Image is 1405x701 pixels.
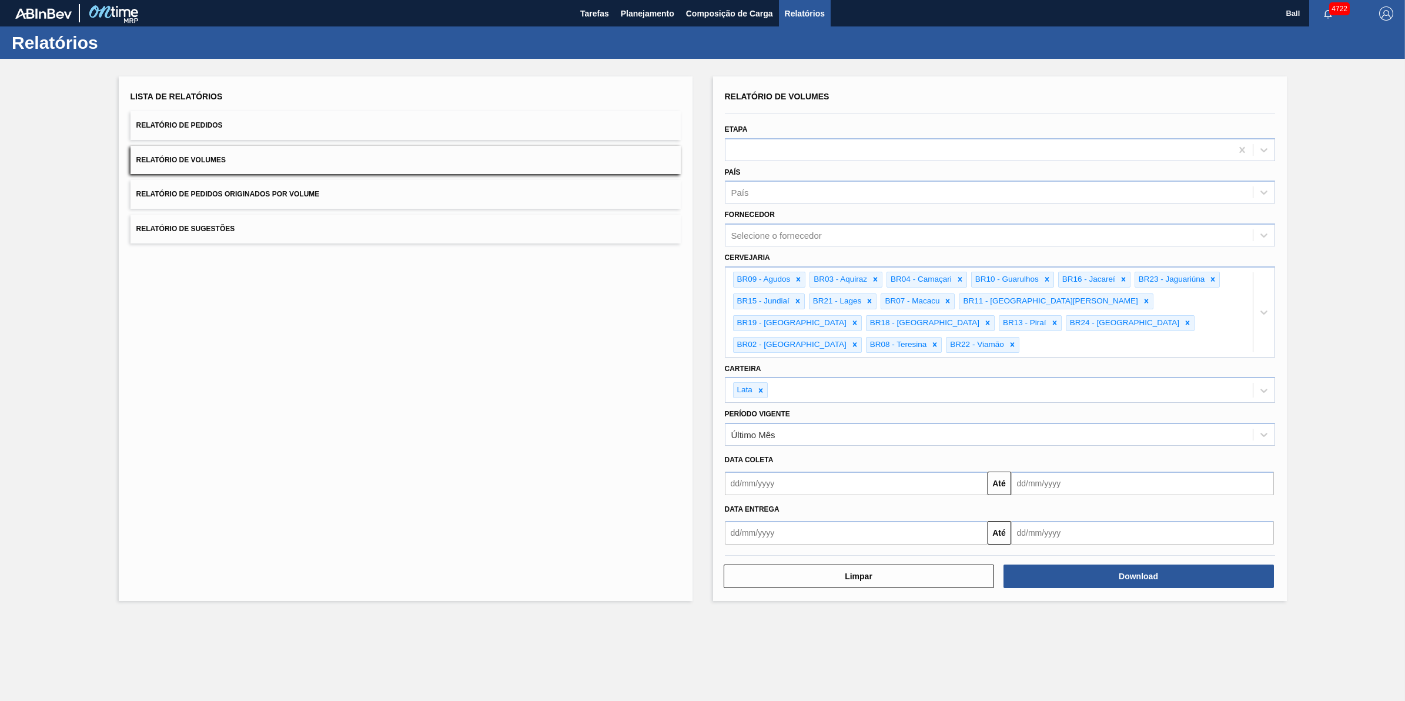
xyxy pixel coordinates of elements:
[867,316,981,331] div: BR18 - [GEOGRAPHIC_DATA]
[725,211,775,219] label: Fornecedor
[725,365,761,373] label: Carteira
[725,410,790,418] label: Período Vigente
[725,472,988,495] input: dd/mm/yyyy
[867,338,929,352] div: BR08 - Teresina
[131,215,681,243] button: Relatório de Sugestões
[734,383,754,398] div: Lata
[1003,565,1274,588] button: Download
[621,6,674,21] span: Planejamento
[731,430,775,440] div: Último Mês
[972,272,1041,287] div: BR10 - Guarulhos
[131,146,681,175] button: Relatório de Volumes
[725,125,748,133] label: Etapa
[731,188,749,198] div: País
[136,121,223,129] span: Relatório de Pedidos
[946,338,1005,352] div: BR22 - Viamão
[725,92,829,101] span: Relatório de Volumes
[1379,6,1393,21] img: Logout
[131,111,681,140] button: Relatório de Pedidos
[810,272,869,287] div: BR03 - Aquiraz
[1011,472,1274,495] input: dd/mm/yyyy
[15,8,72,19] img: TNhmsLtSVTkK8tSr43FrP2fwEKptu5GPRR3wAAAABJRU5ErkJggg==
[725,253,770,262] label: Cervejaria
[887,272,954,287] div: BR04 - Camaçari
[136,190,320,198] span: Relatório de Pedidos Originados por Volume
[988,521,1011,545] button: Até
[959,294,1139,309] div: BR11 - [GEOGRAPHIC_DATA][PERSON_NAME]
[734,272,792,287] div: BR09 - Agudos
[809,294,864,309] div: BR21 - Lages
[580,6,609,21] span: Tarefas
[1011,521,1274,545] input: dd/mm/yyyy
[731,231,822,241] div: Selecione o fornecedor
[131,180,681,209] button: Relatório de Pedidos Originados por Volume
[1329,2,1350,15] span: 4722
[131,92,223,101] span: Lista de Relatórios
[1066,316,1181,331] div: BR24 - [GEOGRAPHIC_DATA]
[136,225,235,233] span: Relatório de Sugestões
[725,505,780,513] span: Data Entrega
[1309,5,1347,22] button: Notificações
[725,521,988,545] input: dd/mm/yyyy
[1135,272,1207,287] div: BR23 - Jaguariúna
[136,156,226,164] span: Relatório de Volumes
[881,294,941,309] div: BR07 - Macacu
[724,565,994,588] button: Limpar
[734,338,848,352] div: BR02 - [GEOGRAPHIC_DATA]
[999,316,1048,331] div: BR13 - Piraí
[686,6,773,21] span: Composição de Carga
[1059,272,1117,287] div: BR16 - Jacareí
[725,456,774,464] span: Data coleta
[734,316,848,331] div: BR19 - [GEOGRAPHIC_DATA]
[785,6,825,21] span: Relatórios
[988,472,1011,495] button: Até
[734,294,791,309] div: BR15 - Jundiaí
[725,168,741,176] label: País
[12,36,220,49] h1: Relatórios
